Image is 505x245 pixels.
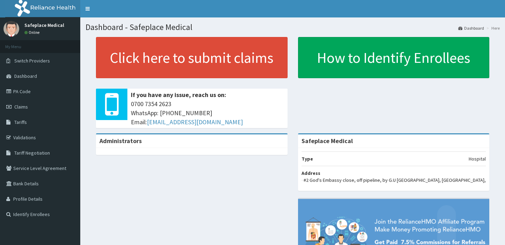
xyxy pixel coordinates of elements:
[14,104,28,110] span: Claims
[86,23,500,32] h1: Dashboard - Safeplace Medical
[147,118,243,126] a: [EMAIL_ADDRESS][DOMAIN_NAME]
[485,25,500,31] li: Here
[14,58,50,64] span: Switch Providers
[24,30,41,35] a: Online
[469,155,486,162] p: Hospital
[131,99,284,126] span: 0700 7354 2623 WhatsApp: [PHONE_NUMBER] Email:
[14,150,50,156] span: Tariff Negotiation
[99,137,142,145] b: Administrators
[302,137,353,145] strong: Safeplace Medical
[3,21,19,37] img: User Image
[302,156,313,162] b: Type
[302,170,320,176] b: Address
[14,119,27,125] span: Tariffs
[298,37,490,78] a: How to Identify Enrollees
[304,177,486,184] p: #2 God's Embassy close, off pipeline, by G.U [GEOGRAPHIC_DATA], [GEOGRAPHIC_DATA],
[131,91,226,99] b: If you have any issue, reach us on:
[24,23,64,28] p: Safeplace Medical
[14,73,37,79] span: Dashboard
[96,37,288,78] a: Click here to submit claims
[458,25,484,31] a: Dashboard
